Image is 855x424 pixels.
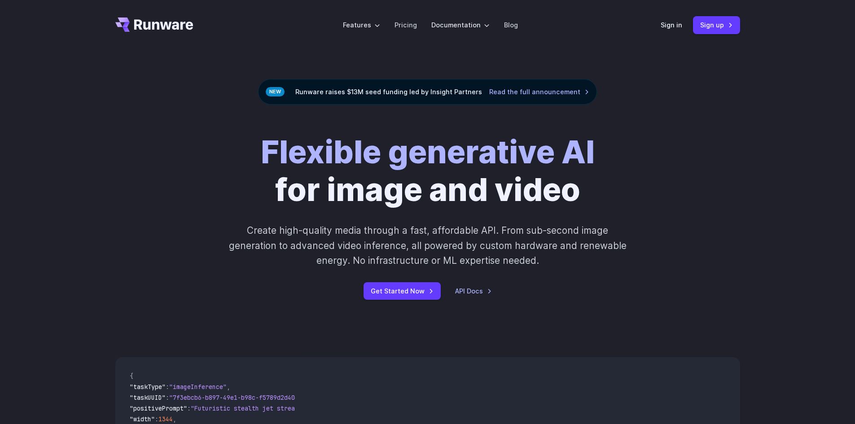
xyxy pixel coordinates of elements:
label: Documentation [431,20,490,30]
a: Read the full announcement [489,87,589,97]
span: : [187,404,191,412]
div: Runware raises $13M seed funding led by Insight Partners [258,79,597,105]
label: Features [343,20,380,30]
a: Pricing [395,20,417,30]
span: , [227,383,230,391]
span: 1344 [158,415,173,423]
span: "Futuristic stealth jet streaking through a neon-lit cityscape with glowing purple exhaust" [191,404,517,412]
a: Go to / [115,17,193,32]
span: : [166,393,169,402]
span: "imageInference" [169,383,227,391]
span: "7f3ebcb6-b897-49e1-b98c-f5789d2d40d7" [169,393,306,402]
span: "taskUUID" [130,393,166,402]
span: { [130,372,133,380]
a: Sign up [693,16,740,34]
span: "width" [130,415,155,423]
span: "positivePrompt" [130,404,187,412]
h1: for image and video [261,133,595,209]
p: Create high-quality media through a fast, affordable API. From sub-second image generation to adv... [228,223,627,268]
span: "taskType" [130,383,166,391]
span: : [166,383,169,391]
a: Blog [504,20,518,30]
span: , [173,415,176,423]
a: Sign in [661,20,682,30]
strong: Flexible generative AI [261,133,595,171]
span: : [155,415,158,423]
a: API Docs [455,286,492,296]
a: Get Started Now [364,282,441,300]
